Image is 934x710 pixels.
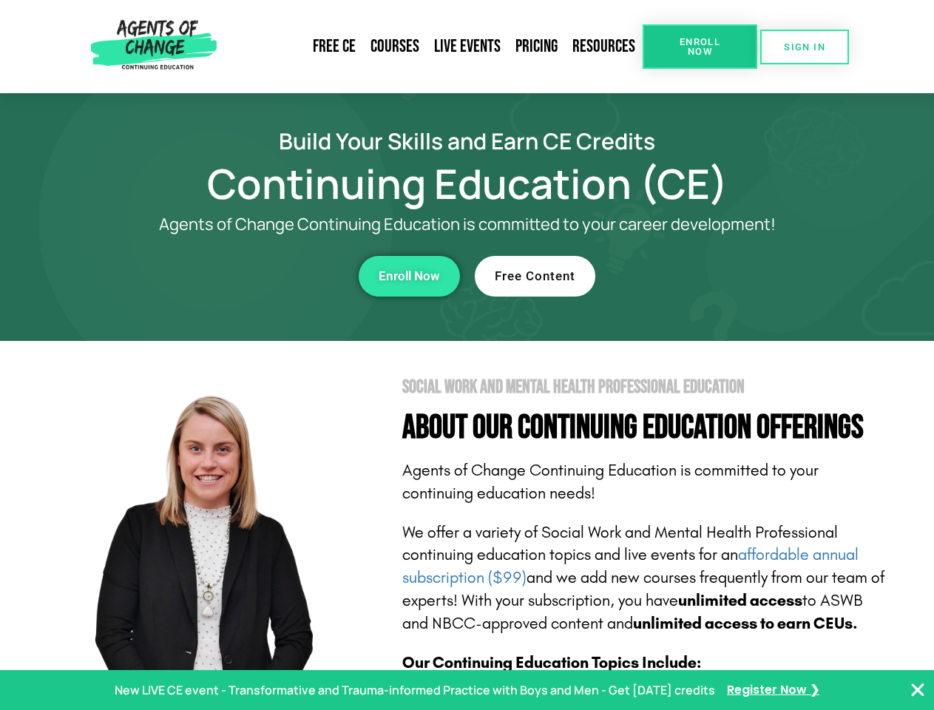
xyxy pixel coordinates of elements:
[760,30,849,64] a: SIGN IN
[402,378,889,396] h2: Social Work and Mental Health Professional Education
[633,614,858,633] b: unlimited access to earn CEUs.
[46,166,889,200] h1: Continuing Education (CE)
[115,680,715,701] p: New LIVE CE event - Transformative and Trauma-informed Practice with Boys and Men - Get [DATE] cr...
[223,30,643,64] nav: Menu
[495,270,575,283] span: Free Content
[402,461,819,503] span: Agents of Change Continuing Education is committed to your continuing education needs!
[909,681,927,699] button: Close Banner
[508,30,565,64] a: Pricing
[402,521,889,635] p: We offer a variety of Social Work and Mental Health Professional continuing education topics and ...
[475,256,595,297] a: Free Content
[666,37,734,56] span: Enroll Now
[379,270,440,283] span: Enroll Now
[427,30,508,64] a: Live Events
[105,215,830,234] p: Agents of Change Continuing Education is committed to your career development!
[784,42,825,52] span: SIGN IN
[402,653,701,672] b: Our Continuing Education Topics Include:
[727,680,819,701] a: Register Now ❯
[402,411,889,444] h4: About Our Continuing Education Offerings
[643,24,757,69] a: Enroll Now
[363,30,427,64] a: Courses
[359,256,460,297] a: Enroll Now
[305,30,363,64] a: Free CE
[565,30,643,64] a: Resources
[678,591,802,610] b: unlimited access
[46,130,889,152] h2: Build Your Skills and Earn CE Credits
